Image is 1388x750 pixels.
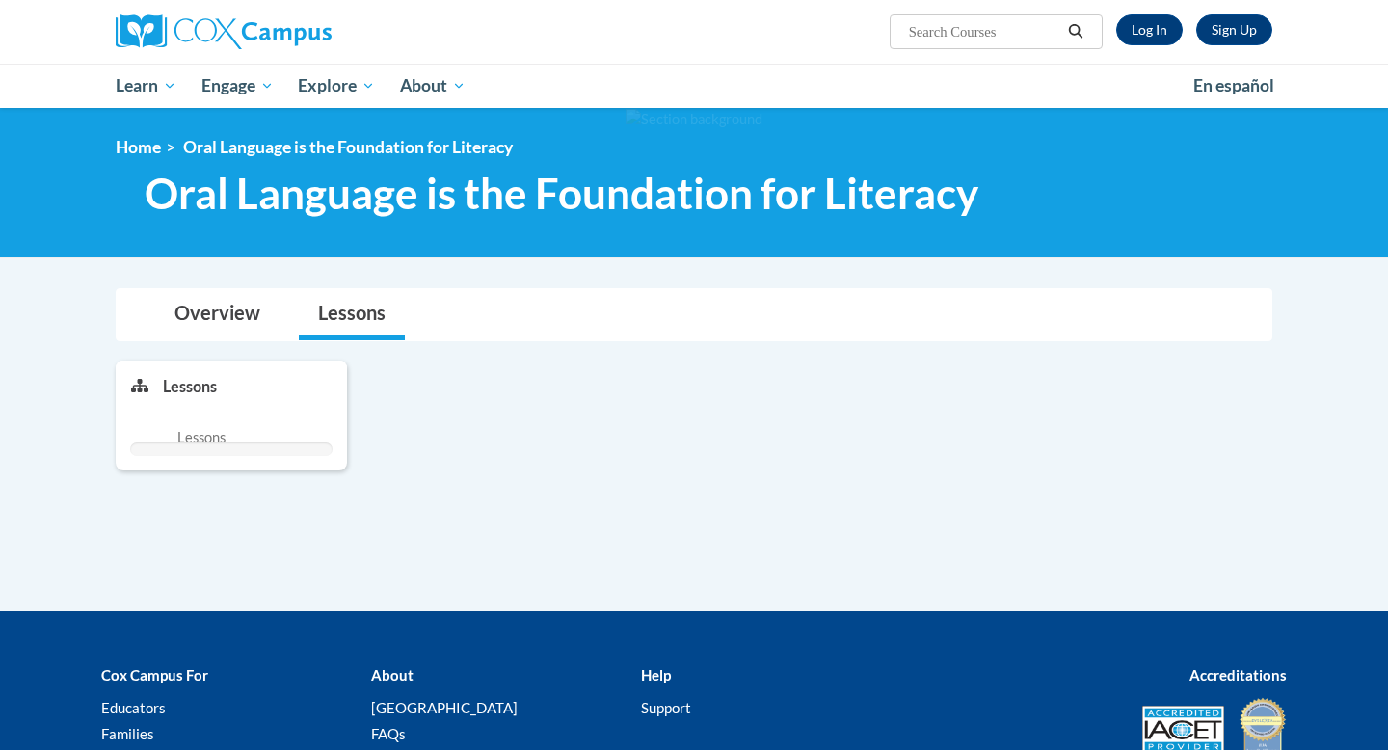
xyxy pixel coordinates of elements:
[116,14,482,49] a: Cox Campus
[1193,75,1274,95] span: En español
[626,109,762,130] img: Section background
[298,74,375,97] span: Explore
[371,725,406,742] a: FAQs
[101,666,208,683] b: Cox Campus For
[116,137,161,157] a: Home
[1116,14,1183,45] a: Log In
[116,74,176,97] span: Learn
[1061,20,1090,43] button: Search
[1181,66,1287,106] a: En español
[177,427,226,448] span: Lessons
[299,289,405,340] a: Lessons
[101,725,154,742] a: Families
[641,666,671,683] b: Help
[1196,14,1272,45] a: Register
[155,289,280,340] a: Overview
[145,168,978,219] span: Oral Language is the Foundation for Literacy
[1189,666,1287,683] b: Accreditations
[201,74,274,97] span: Engage
[116,14,332,49] img: Cox Campus
[907,20,1061,43] input: Search Courses
[103,64,189,108] a: Learn
[101,699,166,716] a: Educators
[400,74,466,97] span: About
[387,64,478,108] a: About
[189,64,286,108] a: Engage
[87,64,1301,108] div: Main menu
[371,699,518,716] a: [GEOGRAPHIC_DATA]
[183,137,513,157] span: Oral Language is the Foundation for Literacy
[285,64,387,108] a: Explore
[371,666,414,683] b: About
[163,376,217,397] p: Lessons
[641,699,691,716] a: Support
